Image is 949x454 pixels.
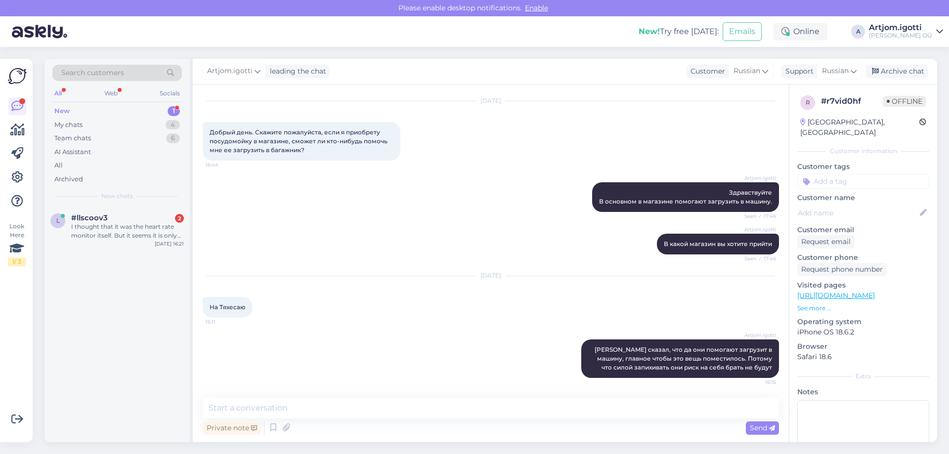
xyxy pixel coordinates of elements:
[71,213,108,222] span: #llscoov3
[522,3,551,12] span: Enable
[101,192,133,201] span: New chats
[797,263,887,276] div: Request phone number
[54,174,83,184] div: Archived
[739,255,776,262] span: Seen ✓ 17:46
[739,174,776,182] span: Artjom.igotti
[797,174,929,189] input: Add a tag
[739,378,776,386] span: 16:16
[797,387,929,397] p: Notes
[210,128,389,154] span: Добрый день. Скажите пожалуйста, если я приобрету посудомойку в магазине, сможет ли кто-нибудь по...
[869,24,943,40] a: Artjom.igotti[PERSON_NAME] OÜ
[206,318,243,326] span: 16:11
[797,235,855,248] div: Request email
[8,222,26,266] div: Look Here
[781,66,814,77] div: Support
[806,99,810,106] span: r
[869,24,932,32] div: Artjom.igotti
[595,346,774,371] span: [PERSON_NAME] сказал, что да они помогают загрузит в машину, главное чтобы это вещь поместилось. ...
[56,217,60,224] span: l
[54,147,91,157] div: AI Assistant
[203,271,779,280] div: [DATE]
[8,67,27,85] img: Askly Logo
[168,106,180,116] div: 1
[166,120,180,130] div: 4
[102,87,120,100] div: Web
[797,341,929,352] p: Browser
[54,133,91,143] div: Team chats
[851,25,865,39] div: A
[800,117,919,138] div: [GEOGRAPHIC_DATA], [GEOGRAPHIC_DATA]
[797,252,929,263] p: Customer phone
[822,66,849,77] span: Russian
[797,352,929,362] p: Safari 18.6
[207,66,253,77] span: Artjom.igotti
[797,162,929,172] p: Customer tags
[266,66,326,77] div: leading the chat
[158,87,182,100] div: Socials
[797,147,929,156] div: Customer information
[664,240,772,248] span: В какой магазин вы хотите прийти
[639,26,719,38] div: Try free [DATE]:
[798,207,918,218] input: Add name
[869,32,932,40] div: [PERSON_NAME] OÜ
[206,161,243,168] span: 16:44
[797,304,929,313] p: See more ...
[155,240,184,248] div: [DATE] 16:21
[71,222,184,240] div: I thought that it was the heart rate monitor itself. But it seems it is only the band. :(
[883,96,926,107] span: Offline
[739,226,776,233] span: Artjom.igotti
[733,66,760,77] span: Russian
[750,423,775,432] span: Send
[175,214,184,223] div: 2
[687,66,725,77] div: Customer
[54,161,63,170] div: All
[797,193,929,203] p: Customer name
[797,280,929,290] p: Visited pages
[54,120,83,130] div: My chats
[54,106,70,116] div: New
[639,27,660,36] b: New!
[166,133,180,143] div: 6
[210,303,246,311] span: На Тяхесаю
[866,65,928,78] div: Archive chat
[739,331,776,339] span: Artjom.igotti
[774,23,827,41] div: Online
[61,68,124,78] span: Search customers
[52,87,64,100] div: All
[797,291,875,300] a: [URL][DOMAIN_NAME]
[723,22,762,41] button: Emails
[797,327,929,337] p: iPhone OS 18.6.2
[8,257,26,266] div: 1 / 3
[797,225,929,235] p: Customer email
[821,95,883,107] div: # r7vid0hf
[739,212,776,220] span: Seen ✓ 17:46
[797,317,929,327] p: Operating system
[797,372,929,381] div: Extra
[203,96,779,105] div: [DATE]
[203,421,261,435] div: Private note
